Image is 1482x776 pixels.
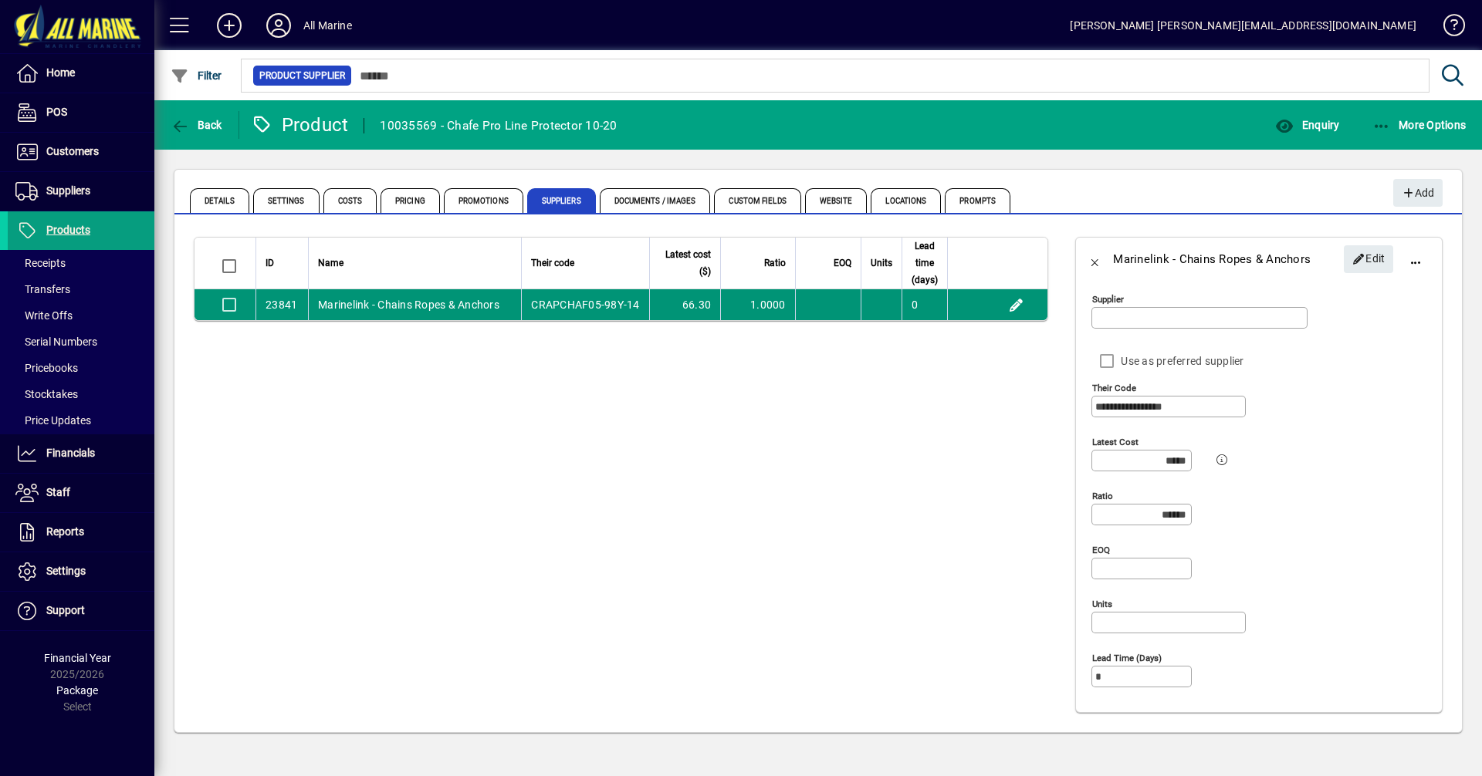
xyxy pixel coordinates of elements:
[46,66,75,79] span: Home
[205,12,254,39] button: Add
[381,188,440,213] span: Pricing
[318,255,343,272] span: Name
[1401,181,1434,206] span: Add
[1092,545,1110,555] mat-label: EOQ
[902,289,947,320] td: 0
[15,309,73,322] span: Write Offs
[1092,437,1139,447] mat-label: Latest cost
[912,238,938,288] span: Lead time (days)
[44,652,111,664] span: Financial Year
[8,355,154,381] a: Pricebooks
[444,188,523,213] span: Promotions
[167,111,226,139] button: Back
[871,188,941,213] span: Locations
[266,255,274,272] span: ID
[1275,119,1339,131] span: Enquiry
[46,106,67,118] span: POS
[834,255,851,272] span: EOQ
[8,302,154,329] a: Write Offs
[8,381,154,407] a: Stocktakes
[521,289,648,320] td: CRAPCHAF05-98Y-14
[871,255,892,272] span: Units
[46,184,90,197] span: Suppliers
[46,224,90,236] span: Products
[600,188,711,213] span: Documents / Images
[1092,294,1124,305] mat-label: Supplier
[8,54,154,93] a: Home
[254,12,303,39] button: Profile
[46,565,86,577] span: Settings
[527,188,596,213] span: Suppliers
[531,255,574,272] span: Their code
[15,414,91,427] span: Price Updates
[308,289,521,320] td: Marinelink - Chains Ropes & Anchors
[8,513,154,552] a: Reports
[8,276,154,302] a: Transfers
[190,188,249,213] span: Details
[1271,111,1343,139] button: Enquiry
[1393,179,1443,207] button: Add
[8,474,154,512] a: Staff
[323,188,377,213] span: Costs
[1344,245,1393,273] button: Edit
[380,113,617,138] div: 10035569 - Chafe Pro Line Protector 10-20
[1372,119,1467,131] span: More Options
[46,604,85,616] span: Support
[251,113,349,137] div: Product
[8,172,154,211] a: Suppliers
[764,255,786,272] span: Ratio
[1092,491,1113,501] mat-label: Ratio
[266,297,297,312] div: 23841
[1397,241,1434,278] button: More options
[15,257,66,269] span: Receipts
[1076,241,1113,278] button: Back
[1092,653,1162,663] mat-label: Lead time (days)
[15,362,78,374] span: Pricebooks
[714,188,800,213] span: Custom Fields
[46,145,99,157] span: Customers
[649,289,720,320] td: 66.30
[46,447,95,459] span: Financials
[15,283,70,295] span: Transfers
[1003,292,1028,317] button: Edit
[253,188,320,213] span: Settings
[303,13,352,38] div: All Marine
[46,525,84,538] span: Reports
[1092,599,1112,609] mat-label: Units
[167,62,226,89] button: Filter
[8,434,154,473] a: Financials
[171,119,222,131] span: Back
[1432,3,1463,53] a: Knowledge Base
[8,93,154,132] a: POS
[8,250,154,276] a: Receipts
[171,69,222,82] span: Filter
[154,111,239,139] app-page-header-button: Back
[8,329,154,355] a: Serial Numbers
[1070,13,1416,38] div: [PERSON_NAME] [PERSON_NAME][EMAIL_ADDRESS][DOMAIN_NAME]
[1113,247,1311,272] div: Marinelink - Chains Ropes & Anchors
[659,246,711,280] span: Latest cost ($)
[805,188,868,213] span: Website
[15,388,78,400] span: Stocktakes
[8,552,154,591] a: Settings
[8,133,154,171] a: Customers
[1352,246,1386,272] span: Edit
[15,336,97,348] span: Serial Numbers
[46,486,70,498] span: Staff
[8,592,154,630] a: Support
[56,684,98,697] span: Package
[1092,383,1136,393] mat-label: Their code
[1369,111,1470,139] button: More Options
[259,68,345,83] span: Product Supplier
[720,289,794,320] td: 1.0000
[945,188,1010,213] span: Prompts
[8,407,154,434] a: Price Updates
